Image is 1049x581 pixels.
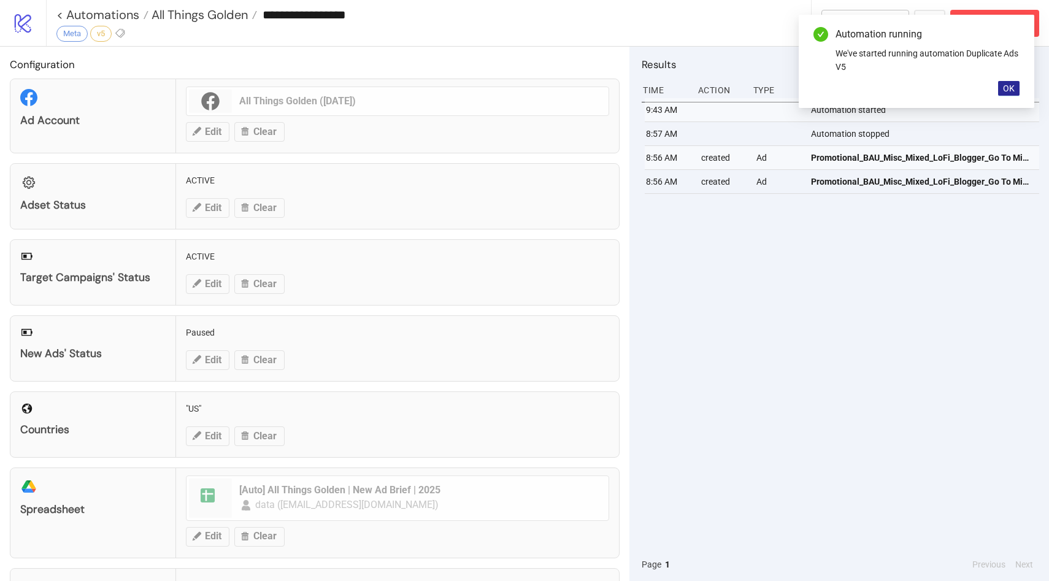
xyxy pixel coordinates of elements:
button: Next [1012,558,1037,571]
span: Promotional_BAU_Misc_Mixed_LoFi_Blogger_Go To Mini + Heavy Knit black_@eileencassidy__Video_20250... [811,175,1034,188]
span: Page [642,558,661,571]
div: v5 [90,26,112,42]
div: We've started running automation Duplicate Ads V5 [836,47,1020,74]
a: Promotional_BAU_Misc_Mixed_LoFi_Blogger_Go To Mini + Heavy Knit black_@eileencassidy__Video_20250... [811,170,1034,193]
div: 9:43 AM [645,98,691,121]
button: ... [914,10,945,37]
a: All Things Golden [148,9,257,21]
span: Promotional_BAU_Misc_Mixed_LoFi_Blogger_Go To Mini + Heavy Knit black_@eileencassidy__Video_20250... [811,151,1034,164]
div: 8:56 AM [645,146,691,169]
div: Action [697,79,744,102]
button: Abort Run [950,10,1039,37]
div: Time [642,79,688,102]
span: OK [1003,83,1015,93]
div: Meta [56,26,88,42]
span: check-circle [813,27,828,42]
div: 8:57 AM [645,122,691,145]
a: Promotional_BAU_Misc_Mixed_LoFi_Blogger_Go To Mini + Heavy Knit black_@eileencassidy__Video_20250... [811,146,1034,169]
h2: Configuration [10,56,620,72]
button: 1 [661,558,674,571]
span: All Things Golden [148,7,248,23]
h2: Results [642,56,1039,72]
div: Automation stopped [810,122,1042,145]
button: OK [998,81,1020,96]
button: To Builder [821,10,910,37]
button: Previous [969,558,1009,571]
div: 8:56 AM [645,170,691,193]
div: created [700,146,747,169]
div: Type [752,79,799,102]
div: Ad [755,146,802,169]
div: Automation running [836,27,1020,42]
div: created [700,170,747,193]
a: < Automations [56,9,148,21]
div: Ad [755,170,802,193]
